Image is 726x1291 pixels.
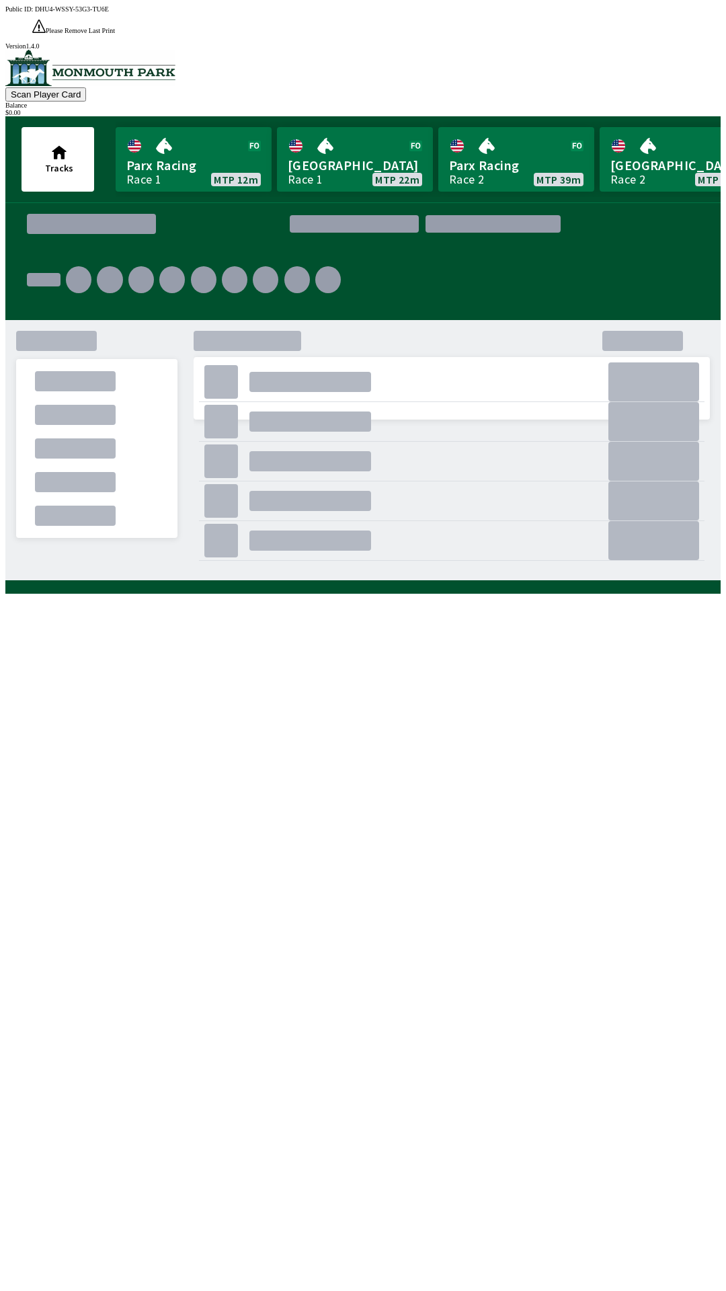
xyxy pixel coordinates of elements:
div: Version 1.4.0 [5,42,721,50]
span: Tracks [45,162,73,174]
button: Tracks [22,127,94,192]
div: . [204,365,238,399]
div: . [249,372,370,392]
div: . [249,531,370,551]
div: . [253,266,278,293]
div: . [608,481,699,520]
span: Parx Racing [126,157,261,174]
div: . [191,266,216,293]
div: . [97,266,122,293]
span: MTP 22m [375,174,419,185]
span: Please Remove Last Print [46,27,115,34]
img: venue logo [5,50,175,86]
div: . [249,412,370,432]
div: Balance [5,102,721,109]
div: . [249,451,370,471]
div: . [159,266,185,293]
div: . [608,521,699,560]
div: Race 1 [126,174,161,185]
div: . [35,472,116,492]
span: MTP 12m [214,174,258,185]
button: Scan Player Card [5,87,86,102]
div: Race 2 [610,174,645,185]
div: . [315,266,341,293]
span: [GEOGRAPHIC_DATA] [288,157,422,174]
div: . [608,442,699,481]
div: Public ID: [5,5,721,13]
div: . [204,524,238,557]
span: Parx Racing [449,157,583,174]
a: Parx RacingRace 2MTP 39m [438,127,594,192]
div: . [66,266,91,293]
div: . [284,266,310,293]
span: DHU4-WSSY-53G3-TU6E [35,5,109,13]
span: MTP 39m [536,174,581,185]
div: . [35,506,116,526]
div: . [204,405,238,438]
div: . [16,331,97,351]
div: . [194,433,710,581]
div: . [204,484,238,518]
div: . [346,261,699,328]
div: . [608,362,699,401]
a: [GEOGRAPHIC_DATA]Race 1MTP 22m [277,127,433,192]
div: . [27,273,61,286]
div: . [204,444,238,478]
div: Race 1 [288,174,323,185]
div: . [128,266,154,293]
div: . [567,219,699,229]
div: . [35,371,116,391]
div: . [608,402,699,441]
a: Parx RacingRace 1MTP 12m [116,127,272,192]
div: Race 2 [449,174,484,185]
div: . [222,266,247,293]
div: . [35,438,116,459]
div: . [249,491,370,511]
div: . [35,405,116,425]
div: $ 0.00 [5,109,721,116]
